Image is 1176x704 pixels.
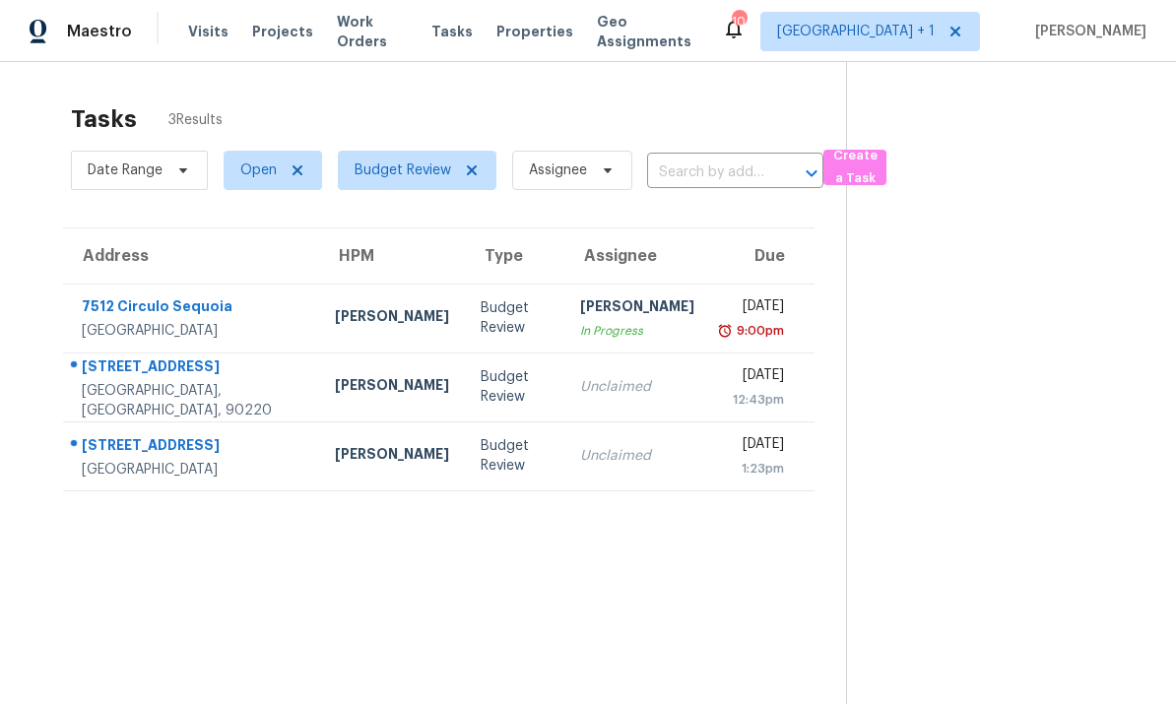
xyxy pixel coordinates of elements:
[188,22,229,41] span: Visits
[63,228,319,284] th: Address
[71,109,137,129] h2: Tasks
[798,160,825,187] button: Open
[355,160,451,180] span: Budget Review
[481,298,550,338] div: Budget Review
[82,435,303,460] div: [STREET_ADDRESS]
[726,390,784,410] div: 12:43pm
[88,160,163,180] span: Date Range
[580,446,694,466] div: Unclaimed
[777,22,935,41] span: [GEOGRAPHIC_DATA] + 1
[726,434,784,459] div: [DATE]
[733,321,784,341] div: 9:00pm
[240,160,277,180] span: Open
[732,12,746,32] div: 10
[481,367,550,407] div: Budget Review
[580,321,694,341] div: In Progress
[833,145,877,190] span: Create a Task
[335,375,449,400] div: [PERSON_NAME]
[335,306,449,331] div: [PERSON_NAME]
[319,228,465,284] th: HPM
[82,381,303,420] div: [GEOGRAPHIC_DATA], [GEOGRAPHIC_DATA], 90220
[564,228,710,284] th: Assignee
[726,296,784,321] div: [DATE]
[465,228,565,284] th: Type
[580,377,694,397] div: Unclaimed
[529,160,587,180] span: Assignee
[82,356,303,381] div: [STREET_ADDRESS]
[335,444,449,469] div: [PERSON_NAME]
[67,22,132,41] span: Maestro
[647,158,768,188] input: Search by address
[431,25,473,38] span: Tasks
[82,296,303,321] div: 7512 Circulo Sequoia
[252,22,313,41] span: Projects
[82,321,303,341] div: [GEOGRAPHIC_DATA]
[168,110,223,130] span: 3 Results
[337,12,408,51] span: Work Orders
[726,365,784,390] div: [DATE]
[1027,22,1146,41] span: [PERSON_NAME]
[726,459,784,479] div: 1:23pm
[82,460,303,480] div: [GEOGRAPHIC_DATA]
[481,436,550,476] div: Budget Review
[717,321,733,341] img: Overdue Alarm Icon
[823,150,886,185] button: Create a Task
[710,228,815,284] th: Due
[496,22,573,41] span: Properties
[580,296,694,321] div: [PERSON_NAME]
[597,12,698,51] span: Geo Assignments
